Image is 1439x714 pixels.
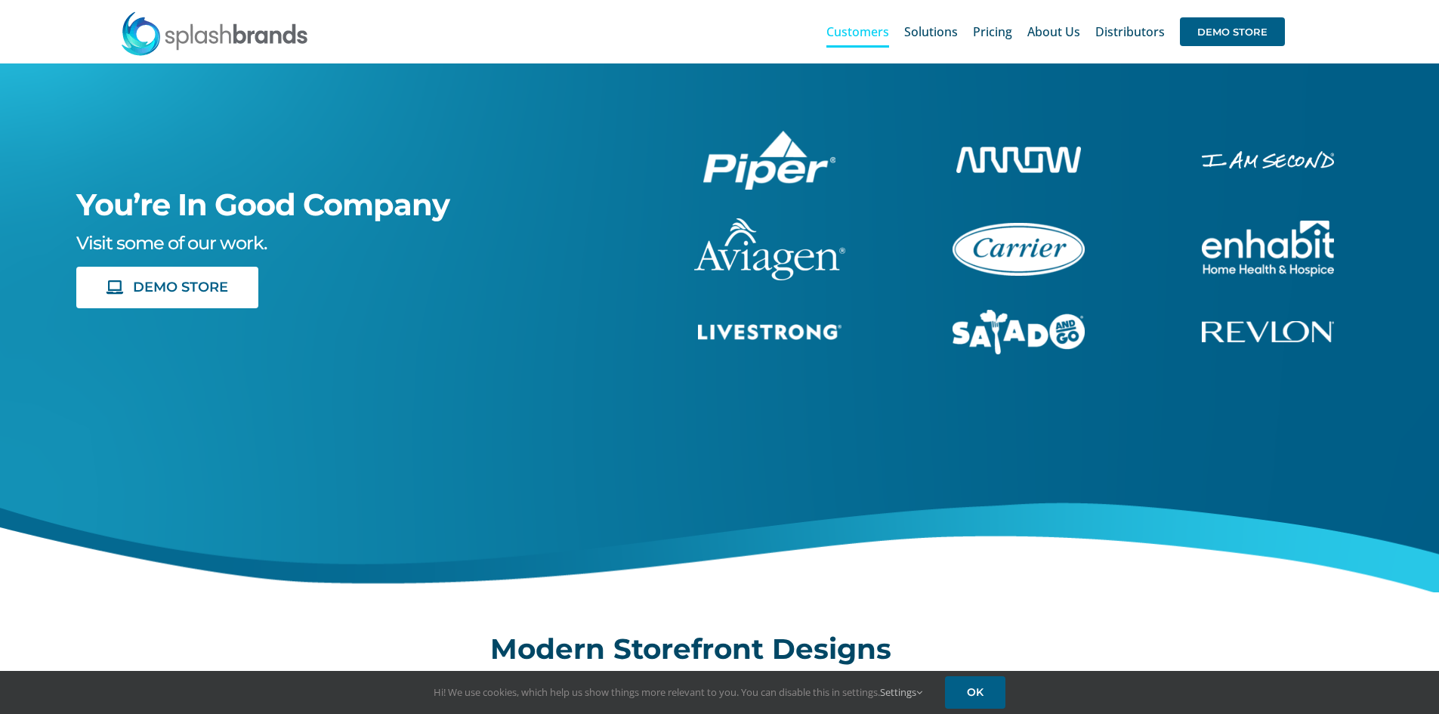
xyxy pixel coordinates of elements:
[1095,26,1165,38] span: Distributors
[945,676,1005,709] a: OK
[133,280,228,295] span: DEMO STORE
[956,144,1081,161] a: arrow-white
[1202,218,1334,235] a: enhabit-stacked-white
[1095,8,1165,56] a: Distributors
[1027,26,1080,38] span: About Us
[1180,8,1285,56] a: DEMO STORE
[956,147,1081,173] img: Arrow Store
[880,685,922,699] a: Settings
[698,324,841,340] img: Livestrong Store
[703,128,835,145] a: piper-White
[120,11,309,56] img: SplashBrands.com Logo
[953,310,1085,355] img: Salad And Go Store
[953,308,1085,324] a: sng-1C
[703,131,835,190] img: Piper Pilot Ship
[76,186,449,223] span: You’re In Good Company
[1202,321,1334,342] img: Revlon
[973,26,1012,38] span: Pricing
[698,322,841,338] a: livestrong-5E-website
[826,8,889,56] a: Customers
[434,685,922,699] span: Hi! We use cookies, which help us show things more relevant to you. You can disable this in setti...
[826,26,889,38] span: Customers
[826,8,1285,56] nav: Main Menu
[1202,151,1334,168] img: I Am Second Store
[76,267,259,308] a: DEMO STORE
[1202,319,1334,335] a: revlon-flat-white
[694,218,845,280] img: aviagen-1C
[1202,149,1334,165] a: enhabit-stacked-white
[953,223,1085,276] img: Carrier Brand Store
[1202,221,1334,277] img: Enhabit Gear Store
[490,634,948,664] h2: Modern Storefront Designs
[953,221,1085,237] a: carrier-1B
[76,232,267,254] span: Visit some of our work.
[973,8,1012,56] a: Pricing
[1180,17,1285,46] span: DEMO STORE
[904,26,958,38] span: Solutions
